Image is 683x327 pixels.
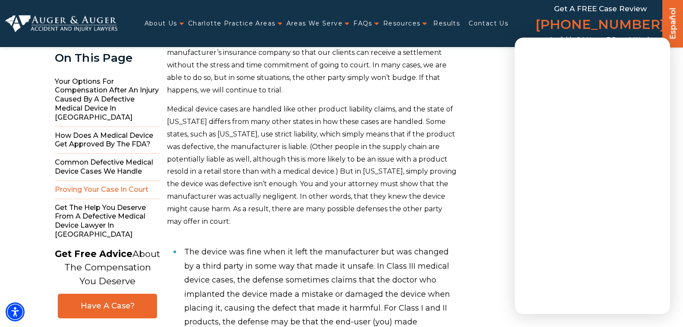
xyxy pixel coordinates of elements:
div: On This Page [55,52,161,64]
span: Proving Your Case In Court [55,181,161,199]
p: Medical device cases are handled like other product liability claims, and the state of [US_STATE]... [167,103,456,228]
a: Contact Us [469,15,508,32]
span: Get the Help You Deserve from a Defective Medical Device Lawyer in [GEOGRAPHIC_DATA] [55,199,161,244]
p: First, it’s important to know that many medical device cases are settled out of court, and only a... [167,22,456,97]
a: [PHONE_NUMBER] [535,15,665,36]
span: Have A Case? [67,301,148,311]
a: Results [433,15,460,32]
p: About The Compensation You Deserve [55,247,160,288]
span: Common Defective Medical Device Cases We Handle [55,154,161,181]
span: Get a FREE Case Review [554,4,647,13]
img: Auger & Auger Accident and Injury Lawyers Logo [5,15,117,32]
a: Resources [383,15,421,32]
strong: Get Free Advice [55,248,132,259]
div: Accessibility Menu [6,302,25,321]
a: About Us [145,15,177,32]
a: Charlotte Practice Areas [188,15,276,32]
a: FAQs [353,15,372,32]
a: Areas We Serve [286,15,343,32]
a: Have A Case? [58,294,157,318]
span: How Does a Medical Device Get Approved By the FDA? [55,127,161,154]
span: Your Options for Compensation After an Injury Caused by a Defective Medical Device in [GEOGRAPHIC... [55,73,161,127]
